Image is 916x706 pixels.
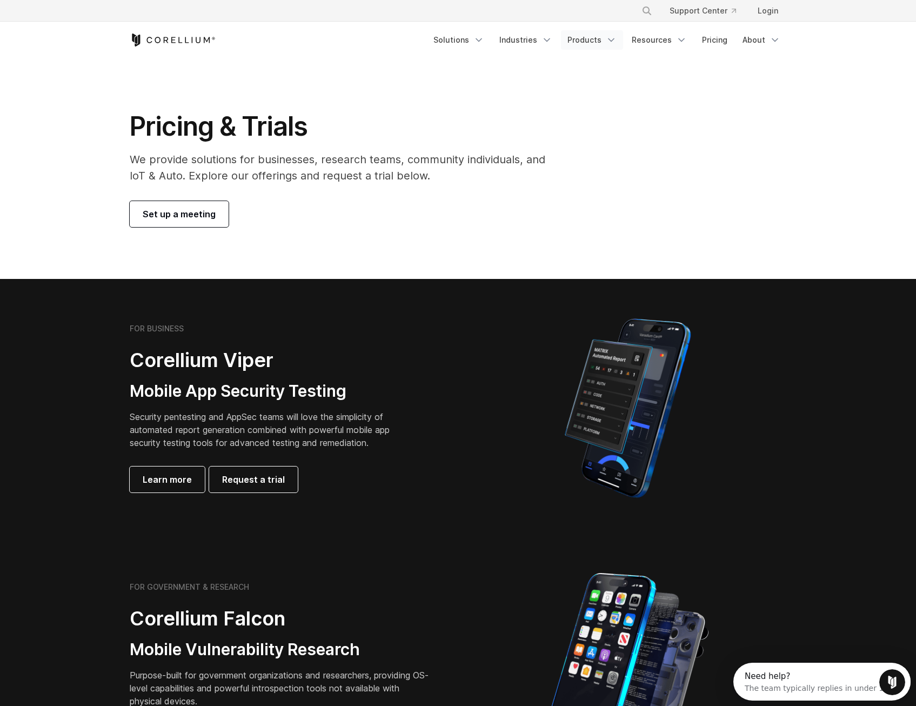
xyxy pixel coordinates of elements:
[749,1,787,21] a: Login
[736,30,787,50] a: About
[143,208,216,221] span: Set up a meeting
[130,34,216,46] a: Corellium Home
[625,30,693,50] a: Resources
[130,151,560,184] p: We provide solutions for businesses, research teams, community individuals, and IoT & Auto. Explo...
[546,314,709,503] img: Corellium MATRIX automated report on iPhone showing app vulnerability test results across securit...
[427,30,491,50] a: Solutions
[661,1,745,21] a: Support Center
[130,348,406,372] h2: Corellium Viper
[733,663,911,701] iframe: Intercom live chat discovery launcher
[143,473,192,486] span: Learn more
[696,30,734,50] a: Pricing
[561,30,623,50] a: Products
[222,473,285,486] span: Request a trial
[11,9,155,18] div: Need help?
[130,410,406,449] p: Security pentesting and AppSec teams will love the simplicity of automated report generation comb...
[130,110,560,143] h1: Pricing & Trials
[493,30,559,50] a: Industries
[130,324,184,334] h6: FOR BUSINESS
[209,467,298,492] a: Request a trial
[427,30,787,50] div: Navigation Menu
[130,381,406,402] h3: Mobile App Security Testing
[4,4,187,34] div: Open Intercom Messenger
[637,1,657,21] button: Search
[130,607,432,631] h2: Corellium Falcon
[130,582,249,592] h6: FOR GOVERNMENT & RESEARCH
[879,669,905,695] iframe: Intercom live chat
[629,1,787,21] div: Navigation Menu
[11,18,155,29] div: The team typically replies in under 1h
[130,201,229,227] a: Set up a meeting
[130,640,432,660] h3: Mobile Vulnerability Research
[130,467,205,492] a: Learn more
